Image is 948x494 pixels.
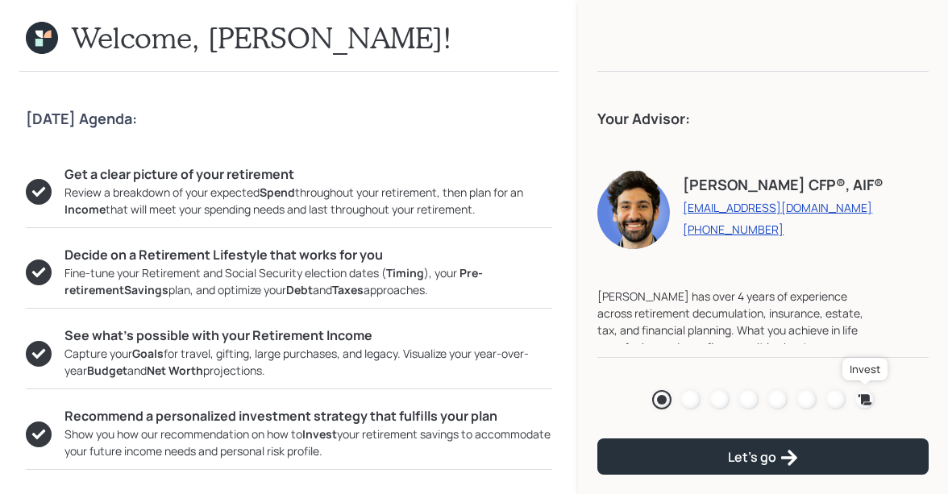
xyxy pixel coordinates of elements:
[64,328,552,343] h5: See what’s possible with your Retirement Income
[64,184,552,218] div: Review a breakdown of your expected throughout your retirement, then plan for an that will meet y...
[87,363,127,378] b: Budget
[147,363,203,378] b: Net Worth
[597,438,929,475] button: Let's go
[302,426,337,442] b: Invest
[26,110,552,128] h4: [DATE] Agenda:
[132,346,164,361] b: Goals
[683,176,884,194] h4: [PERSON_NAME] CFP®, AIF®
[386,265,424,280] b: Timing
[64,201,106,217] b: Income
[64,167,552,182] h5: Get a clear picture of your retirement
[286,282,313,297] b: Debt
[597,110,929,128] h4: Your Advisor:
[728,448,799,467] div: Let's go
[332,282,364,297] b: Taxes
[64,247,552,263] h5: Decide on a Retirement Lifestyle that works for you
[64,409,552,424] h5: Recommend a personalized investment strategy that fulfills your plan
[64,426,552,459] div: Show you how our recommendation on how to your retirement savings to accommodate your future inco...
[683,200,884,215] a: [EMAIL_ADDRESS][DOMAIN_NAME]
[683,222,884,237] a: [PHONE_NUMBER]
[597,168,670,249] img: eric-schwartz-headshot.png
[597,288,864,423] div: [PERSON_NAME] has over 4 years of experience across retirement decumulation, insurance, estate, t...
[71,20,452,55] h1: Welcome, [PERSON_NAME]!
[124,282,168,297] b: Savings
[260,185,295,200] b: Spend
[64,345,552,379] div: Capture your for travel, gifting, large purchases, and legacy. Visualize your year-over-year and ...
[64,264,552,298] div: Fine-tune your Retirement and Social Security election dates ( ), your plan, and optimize your an...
